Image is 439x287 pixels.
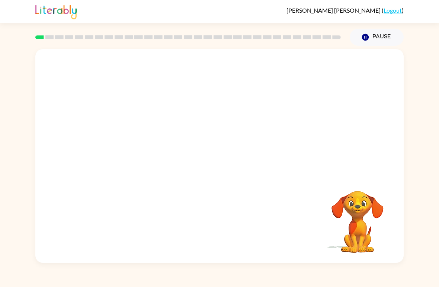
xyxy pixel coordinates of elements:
a: Logout [384,7,402,14]
span: [PERSON_NAME] [PERSON_NAME] [286,7,382,14]
video: Your browser must support playing .mp4 files to use Literably. Please try using another browser. [320,179,395,254]
button: Pause [350,29,404,46]
div: ( ) [286,7,404,14]
img: Literably [35,3,77,19]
